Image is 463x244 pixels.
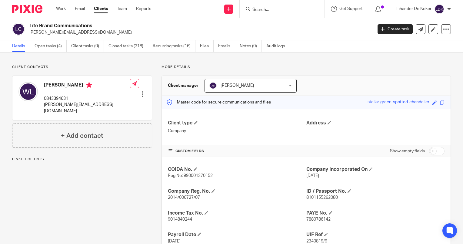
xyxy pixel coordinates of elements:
[306,120,445,126] h4: Address
[61,131,103,141] h4: + Add contact
[396,6,431,12] p: Lihander De Koker
[266,40,290,52] a: Audit logs
[306,195,338,200] span: 8101155262080
[136,6,151,12] a: Reports
[390,148,425,154] label: Show empty fields
[435,4,444,14] img: svg%3E
[29,23,301,29] h2: Life Brand Communications
[168,174,213,178] span: Reg No; 990001370152
[168,210,306,216] h4: Income Tax No.
[168,195,200,200] span: 2014/006727/07
[339,7,363,11] span: Get Support
[168,149,306,154] h4: CUSTOM FIELDS
[168,239,181,243] span: [DATE]
[35,40,67,52] a: Open tasks (4)
[166,99,271,105] p: Master code for secure communications and files
[86,82,92,88] i: Primary
[168,166,306,173] h4: COIDA No.
[306,210,445,216] h4: PAYE No.
[12,40,30,52] a: Details
[44,102,130,114] p: [PERSON_NAME][EMAIL_ADDRESS][DOMAIN_NAME]
[108,40,148,52] a: Closed tasks (218)
[168,120,306,126] h4: Client type
[117,6,127,12] a: Team
[168,217,192,222] span: 9014840244
[168,232,306,238] h4: Payroll Date
[306,188,445,195] h4: ID / Passport No.
[168,128,306,134] p: Company
[168,188,306,195] h4: Company Reg. No.
[218,40,235,52] a: Emails
[12,65,152,69] p: Client contacts
[75,6,85,12] a: Email
[18,82,38,101] img: svg%3E
[12,23,25,36] img: svg%3E
[240,40,262,52] a: Notes (0)
[153,40,195,52] a: Recurring tasks (16)
[12,157,152,162] p: Linked clients
[168,83,198,89] h3: Client manager
[29,29,368,36] p: [PERSON_NAME][EMAIL_ADDRESS][DOMAIN_NAME]
[44,96,130,102] p: 0843394631
[94,6,108,12] a: Clients
[209,82,217,89] img: svg%3E
[368,99,429,106] div: stellar-green-spotted-chandelier
[221,83,254,88] span: [PERSON_NAME]
[306,239,327,243] span: 2340819/9
[71,40,104,52] a: Client tasks (0)
[12,5,42,13] img: Pixie
[306,232,445,238] h4: UIF Ref
[44,82,130,90] h4: [PERSON_NAME]
[162,65,451,69] p: More details
[56,6,66,12] a: Work
[306,174,319,178] span: [DATE]
[200,40,214,52] a: Files
[306,166,445,173] h4: Company Incorporated On
[252,7,306,13] input: Search
[306,217,331,222] span: 7880786142
[378,24,413,34] a: Create task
